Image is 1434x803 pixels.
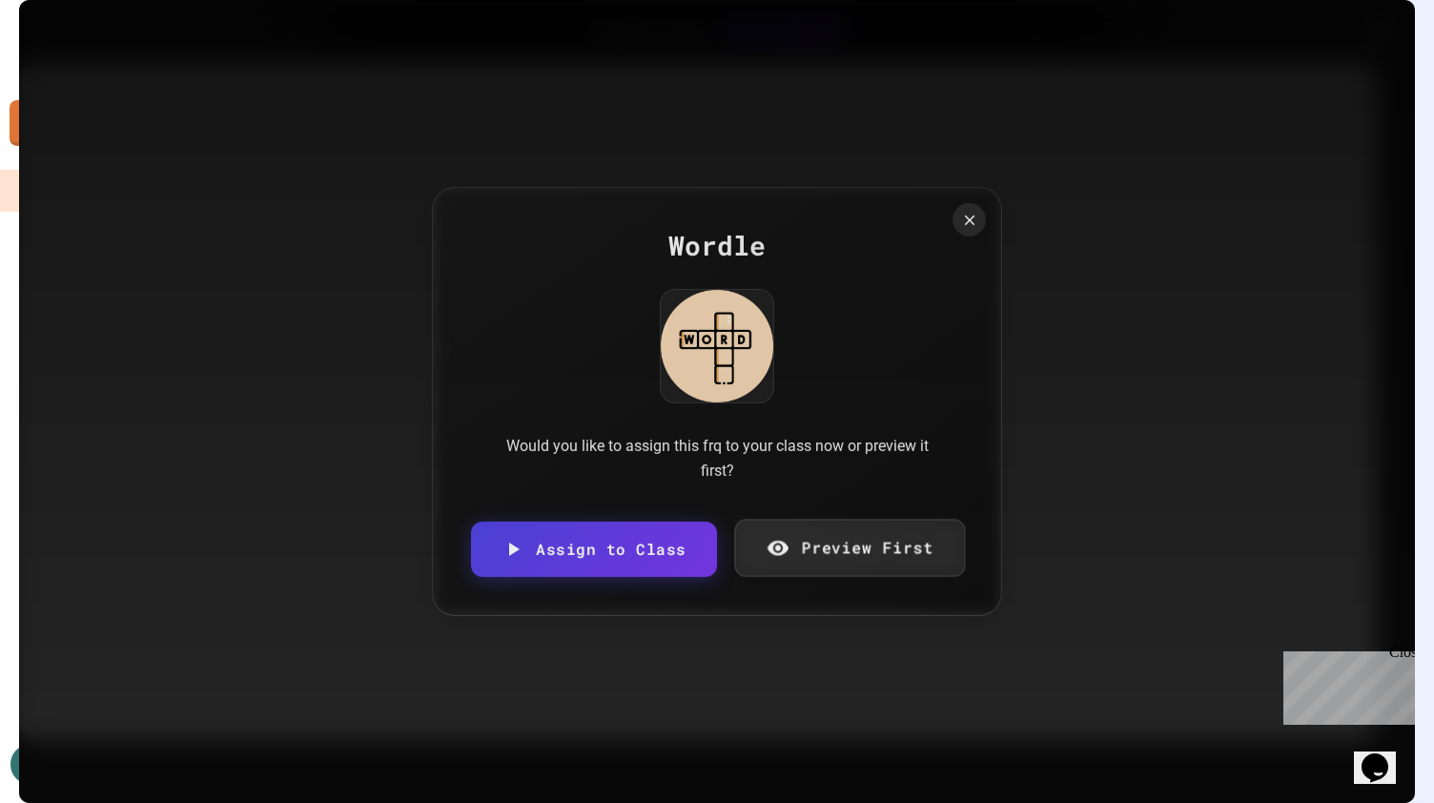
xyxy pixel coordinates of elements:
[488,434,946,483] div: Would you like to assign this frq to your class now or preview it first?
[471,226,963,266] div: Wordle
[734,519,965,576] a: Preview First
[661,290,773,402] img: Wordle
[8,8,132,121] div: Chat with us now!Close
[1276,644,1415,725] iframe: chat widget
[1354,727,1415,784] iframe: chat widget
[471,522,717,577] a: Assign to Class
